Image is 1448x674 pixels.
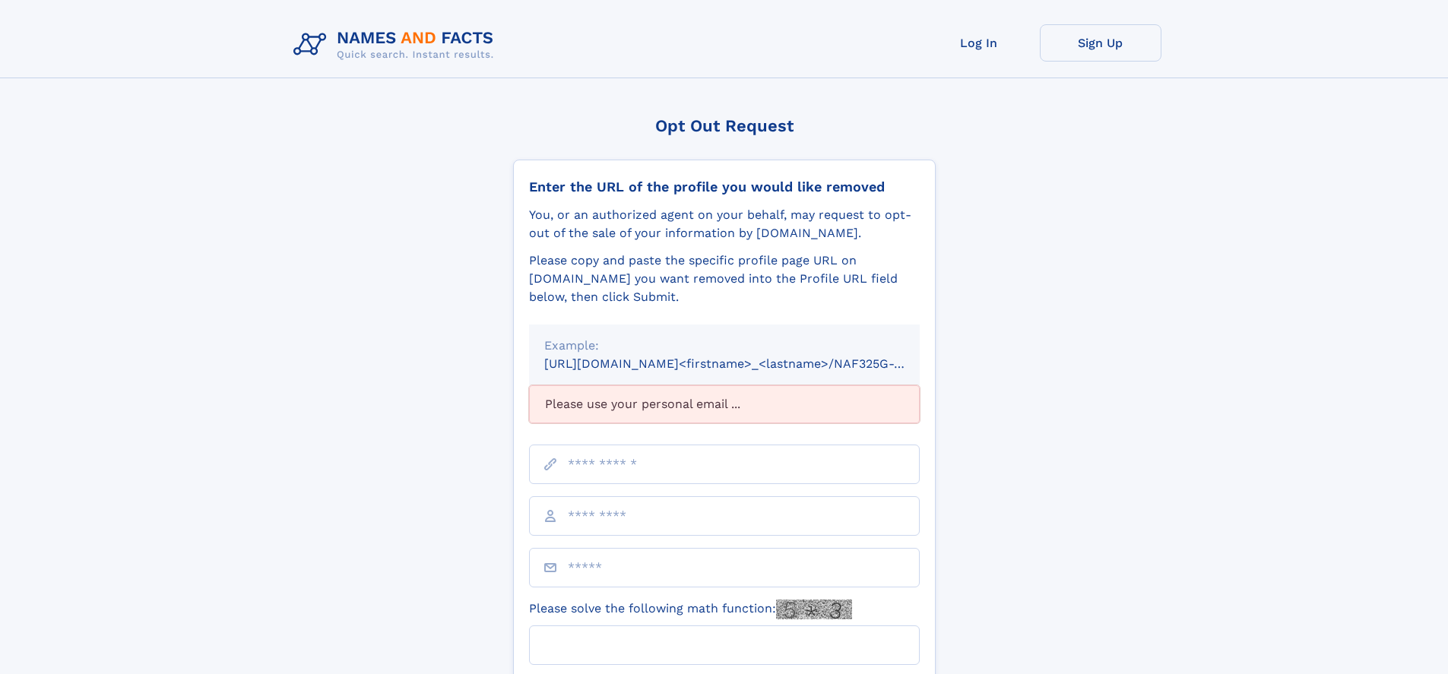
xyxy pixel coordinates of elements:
a: Log In [918,24,1040,62]
div: Opt Out Request [513,116,936,135]
div: Please use your personal email ... [529,385,920,423]
label: Please solve the following math function: [529,600,852,619]
small: [URL][DOMAIN_NAME]<firstname>_<lastname>/NAF325G-xxxxxxxx [544,356,949,371]
img: Logo Names and Facts [287,24,506,65]
div: Enter the URL of the profile you would like removed [529,179,920,195]
div: Please copy and paste the specific profile page URL on [DOMAIN_NAME] you want removed into the Pr... [529,252,920,306]
div: You, or an authorized agent on your behalf, may request to opt-out of the sale of your informatio... [529,206,920,242]
div: Example: [544,337,905,355]
a: Sign Up [1040,24,1161,62]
